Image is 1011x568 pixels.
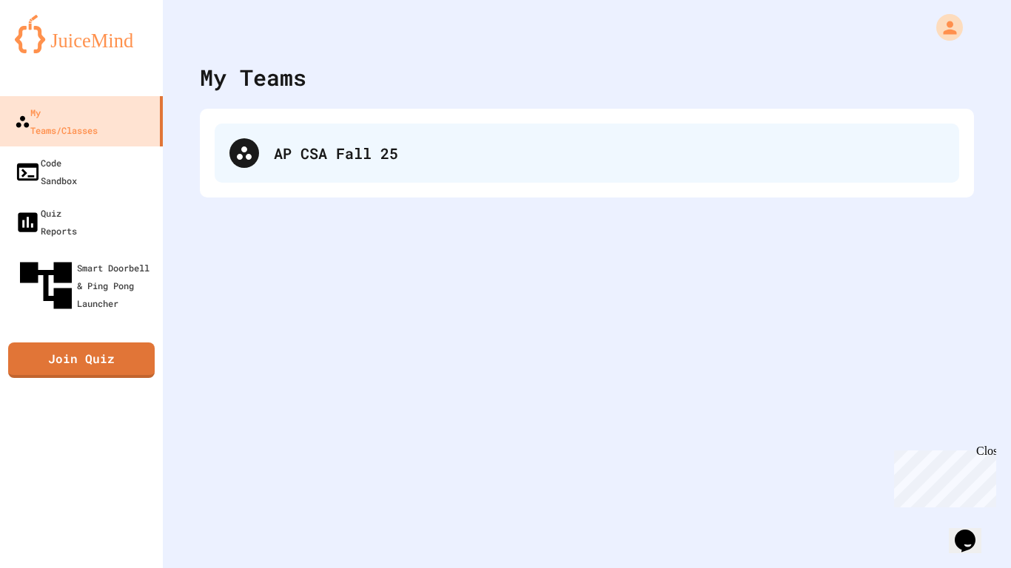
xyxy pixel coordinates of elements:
[921,10,967,44] div: My Account
[215,124,959,183] div: AP CSA Fall 25
[15,104,98,139] div: My Teams/Classes
[6,6,102,94] div: Chat with us now!Close
[15,15,148,53] img: logo-orange.svg
[888,444,996,507] iframe: chat widget
[15,254,157,317] div: Smart Doorbell & Ping Pong Launcher
[15,154,77,189] div: Code Sandbox
[15,204,77,240] div: Quiz Reports
[200,61,306,94] div: My Teams
[8,342,155,378] a: Join Quiz
[949,509,996,553] iframe: chat widget
[274,142,944,164] div: AP CSA Fall 25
